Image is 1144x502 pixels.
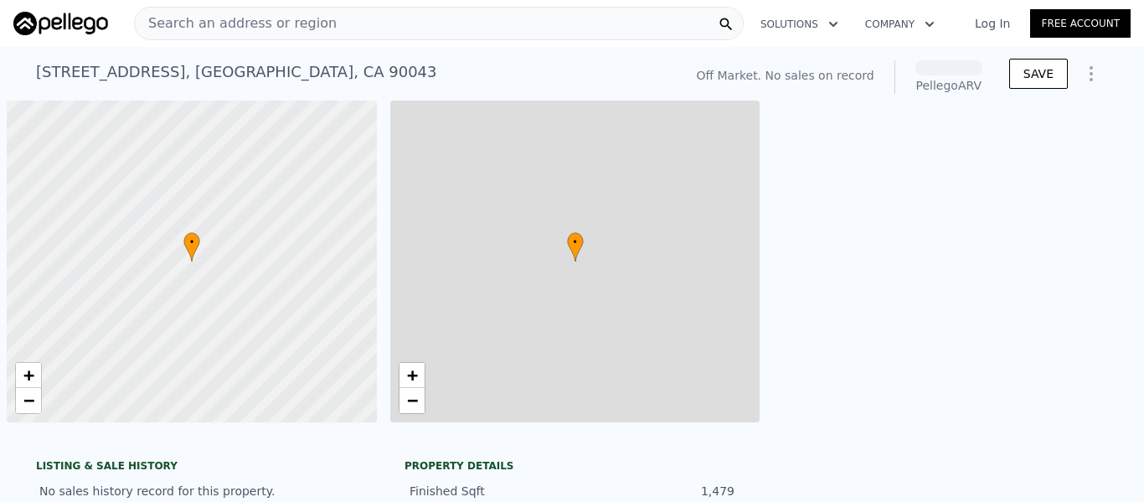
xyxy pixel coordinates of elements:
span: + [406,365,417,386]
div: Off Market. No sales on record [696,67,873,84]
div: LISTING & SALE HISTORY [36,459,371,476]
div: 1,479 [572,483,734,499]
img: Pellego [13,12,108,35]
span: − [23,390,34,411]
div: [STREET_ADDRESS] , [GEOGRAPHIC_DATA] , CA 90043 [36,60,437,84]
button: Company [852,9,948,39]
span: Search an address or region [135,13,337,34]
div: Property details [405,459,739,473]
a: Free Account [1030,9,1131,38]
a: Zoom in [16,363,41,388]
div: • [183,232,200,261]
div: Finished Sqft [410,483,572,499]
div: • [567,232,584,261]
a: Zoom out [399,388,425,413]
span: • [567,235,584,250]
button: SAVE [1009,59,1068,89]
a: Zoom out [16,388,41,413]
button: Show Options [1074,57,1108,91]
span: − [406,390,417,411]
a: Zoom in [399,363,425,388]
div: Pellego ARV [915,77,982,94]
span: + [23,365,34,386]
a: Log In [955,15,1030,32]
button: Solutions [747,9,852,39]
span: • [183,235,200,250]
